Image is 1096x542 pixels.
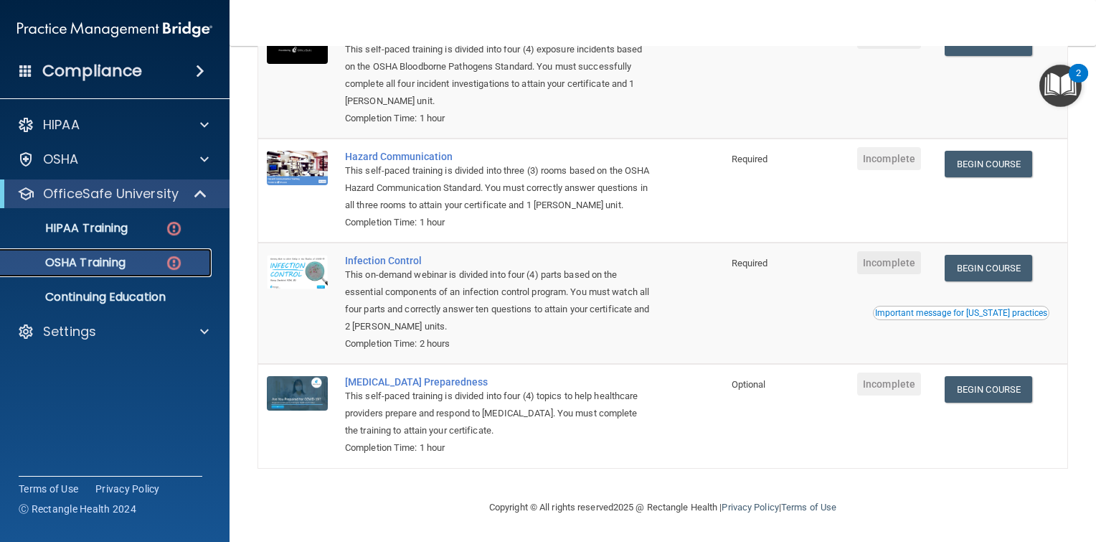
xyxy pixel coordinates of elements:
span: Incomplete [857,147,921,170]
a: Begin Course [945,255,1032,281]
div: 2 [1076,73,1081,92]
p: OSHA Training [9,256,126,270]
a: Infection Control [345,255,651,266]
p: HIPAA [43,116,80,134]
div: This self-paced training is divided into three (3) rooms based on the OSHA Hazard Communication S... [345,162,651,214]
span: Ⓒ Rectangle Health 2024 [19,502,136,516]
a: Begin Course [945,376,1032,403]
a: Terms of Use [19,482,78,496]
div: Completion Time: 1 hour [345,110,651,127]
div: Copyright © All rights reserved 2025 @ Rectangle Health | | [401,485,925,531]
div: Important message for [US_STATE] practices [875,309,1047,317]
a: HIPAA [17,116,209,134]
a: Terms of Use [781,502,836,513]
p: OfficeSafe University [43,185,179,202]
span: Incomplete [857,251,921,274]
a: Privacy Policy [95,482,160,496]
span: Optional [732,379,766,390]
p: OSHA [43,151,79,168]
div: Completion Time: 2 hours [345,335,651,352]
span: Required [732,154,768,164]
h4: Compliance [42,61,142,81]
a: Privacy Policy [722,502,778,513]
a: OfficeSafe University [17,185,208,202]
div: Completion Time: 1 hour [345,214,651,231]
a: [MEDICAL_DATA] Preparedness [345,376,651,388]
div: This on-demand webinar is divided into four (4) parts based on the essential components of an inf... [345,266,651,335]
div: This self-paced training is divided into four (4) exposure incidents based on the OSHA Bloodborne... [345,41,651,110]
button: Read this if you are a dental practitioner in the state of CA [873,306,1049,320]
p: Settings [43,323,96,340]
div: This self-paced training is divided into four (4) topics to help healthcare providers prepare and... [345,388,651,439]
span: Incomplete [857,373,921,396]
img: danger-circle.6113f641.png [165,254,183,272]
iframe: Drift Widget Chat Controller [1024,443,1079,497]
p: HIPAA Training [9,221,128,235]
a: Begin Course [945,151,1032,177]
p: Continuing Education [9,290,205,304]
a: Hazard Communication [345,151,651,162]
img: danger-circle.6113f641.png [165,220,183,238]
span: Required [732,258,768,268]
a: Settings [17,323,209,340]
div: Completion Time: 1 hour [345,439,651,457]
button: Open Resource Center, 2 new notifications [1039,65,1082,107]
img: PMB logo [17,15,212,44]
a: OSHA [17,151,209,168]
